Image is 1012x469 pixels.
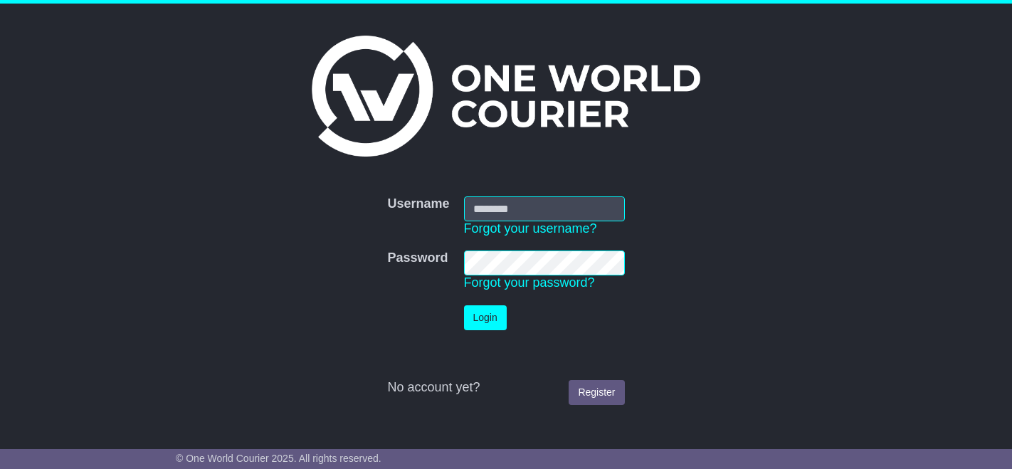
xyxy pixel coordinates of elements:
[387,196,449,212] label: Username
[464,305,507,330] button: Login
[312,36,700,157] img: One World
[464,275,595,290] a: Forgot your password?
[176,453,381,464] span: © One World Courier 2025. All rights reserved.
[464,221,597,236] a: Forgot your username?
[387,380,624,396] div: No account yet?
[569,380,624,405] a: Register
[387,251,448,266] label: Password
